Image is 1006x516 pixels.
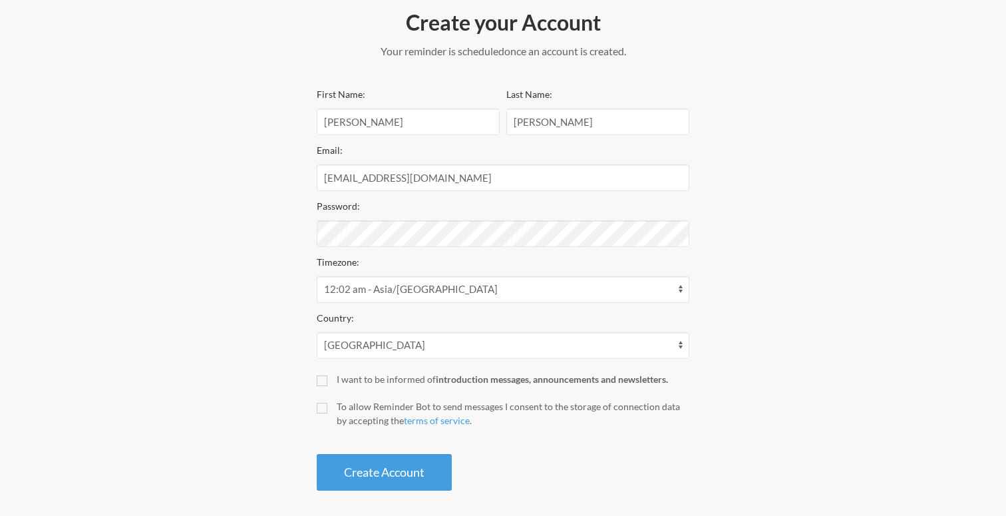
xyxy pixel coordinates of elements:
strong: introduction messages, announcements and newsletters. [436,374,668,385]
a: terms of service [404,415,470,426]
p: Your reminder is scheduled once an account is created. [317,43,689,59]
button: Create Account [317,454,452,491]
div: To allow Reminder Bot to send messages I consent to the storage of connection data by accepting t... [337,399,689,427]
label: First Name: [317,89,365,100]
label: Password: [317,200,360,212]
label: Last Name: [506,89,552,100]
h2: Create your Account [317,9,689,37]
div: I want to be informed of [337,372,689,386]
input: To allow Reminder Bot to send messages I consent to the storage of connection data by accepting t... [317,403,327,413]
label: Country: [317,312,354,324]
label: Timezone: [317,256,359,268]
input: I want to be informed ofintroduction messages, announcements and newsletters. [317,376,327,386]
label: Email: [317,144,343,156]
